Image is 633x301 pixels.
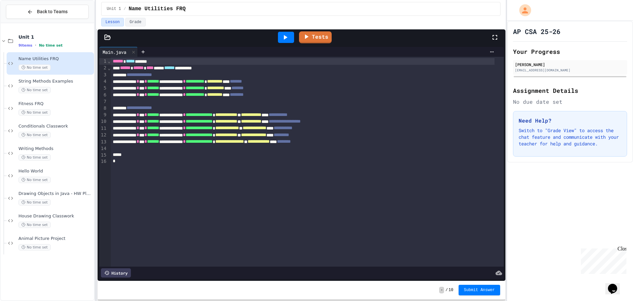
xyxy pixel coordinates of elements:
[107,65,111,71] span: Fold line
[18,109,51,116] span: No time set
[578,246,626,274] iframe: chat widget
[99,65,107,71] div: 2
[513,47,627,56] h2: Your Progress
[513,86,627,95] h2: Assignment Details
[99,49,130,56] div: Main.java
[445,287,448,293] span: /
[99,132,107,138] div: 12
[39,43,63,48] span: No time set
[515,61,625,67] div: [PERSON_NAME]
[18,177,51,183] span: No time set
[3,3,45,42] div: Chat with us now!Close
[99,47,138,57] div: Main.java
[35,43,36,48] span: •
[18,191,93,197] span: Drawing Objects in Java - HW Playposit Code
[99,139,107,145] div: 13
[439,287,444,293] span: -
[99,105,107,112] div: 8
[18,79,93,84] span: String Methods Examples
[99,112,107,118] div: 9
[107,6,121,12] span: Unit 1
[459,285,500,295] button: Submit Answer
[18,154,51,161] span: No time set
[605,275,626,294] iframe: chat widget
[18,132,51,138] span: No time set
[129,5,186,13] span: Name Utilities FRQ
[18,222,51,228] span: No time set
[18,124,93,129] span: Conditionals Classwork
[18,87,51,93] span: No time set
[99,92,107,98] div: 6
[18,34,93,40] span: Unit 1
[99,85,107,92] div: 5
[6,5,89,19] button: Back to Teams
[513,98,627,106] div: No due date set
[515,68,625,73] div: [EMAIL_ADDRESS][DOMAIN_NAME]
[125,18,146,26] button: Grade
[519,117,621,125] h3: Need Help?
[99,72,107,78] div: 3
[99,78,107,85] div: 4
[37,8,68,15] span: Back to Teams
[101,268,131,278] div: History
[519,127,621,147] p: Switch to "Grade View" to access the chat feature and communicate with your teacher for help and ...
[18,169,93,174] span: Hello World
[18,56,93,62] span: Name Utilities FRQ
[99,158,107,165] div: 16
[18,64,51,71] span: No time set
[18,101,93,107] span: Fitness FRQ
[99,125,107,132] div: 11
[99,152,107,159] div: 15
[99,98,107,105] div: 7
[512,3,533,18] div: My Account
[18,244,51,250] span: No time set
[124,6,126,12] span: /
[449,287,453,293] span: 10
[18,146,93,152] span: Writing Methods
[299,31,332,43] a: Tests
[99,118,107,125] div: 10
[18,43,32,48] span: 9 items
[99,58,107,65] div: 1
[513,27,560,36] h1: AP CSA 25-26
[464,287,495,293] span: Submit Answer
[18,236,93,242] span: Animal Picture Project
[107,58,111,64] span: Fold line
[101,18,124,26] button: Lesson
[18,199,51,206] span: No time set
[99,145,107,152] div: 14
[18,213,93,219] span: House Drawing Classwork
